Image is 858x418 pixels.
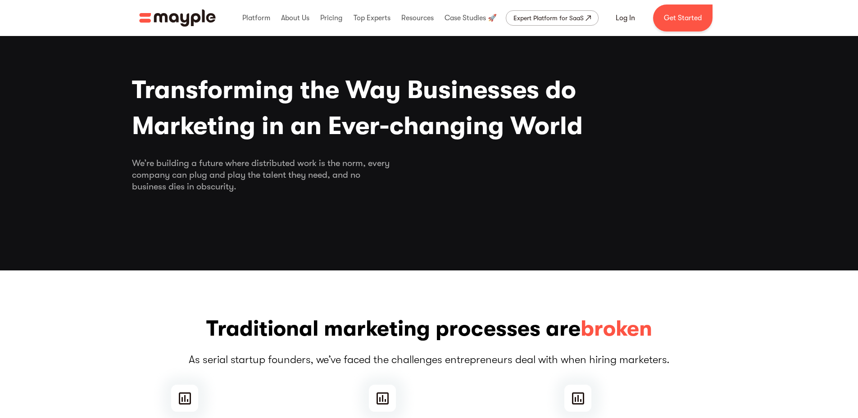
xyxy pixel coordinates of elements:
div: Top Experts [351,4,393,32]
a: Get Started [653,4,713,31]
h3: Traditional marketing processes are [132,315,726,343]
div: We’re building a future where distributed work is the norm, every [132,157,726,193]
div: Resources [399,4,436,32]
span: Marketing in an Ever-changing World [132,108,726,144]
div: Expert Platform for SaaS [513,13,584,23]
div: Platform [240,4,272,32]
span: business dies in obscurity. [132,181,726,193]
span: broken [581,315,652,343]
div: Pricing [318,4,345,32]
span: company can plug and play the talent they need, and no [132,169,726,181]
h1: Transforming the Way Businesses do [132,72,726,144]
a: Expert Platform for SaaS [506,10,599,26]
a: home [139,9,216,27]
p: As serial startup founders, we’ve faced the challenges entrepreneurs deal with when hiring market... [132,352,726,367]
div: About Us [279,4,312,32]
a: Log In [605,7,646,29]
img: Mayple logo [139,9,216,27]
